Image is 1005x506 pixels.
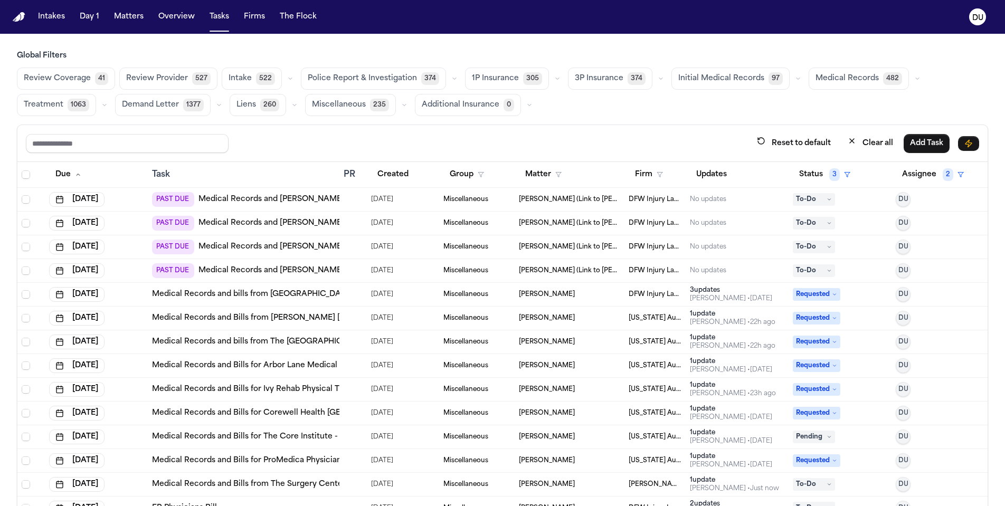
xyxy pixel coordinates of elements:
span: 522 [256,72,275,85]
span: Police Report & Investigation [308,73,417,84]
span: Miscellaneous [312,100,366,110]
button: Day 1 [75,7,103,26]
span: 41 [95,72,108,85]
span: Initial Medical Records [678,73,764,84]
button: Intakes [34,7,69,26]
img: Finch Logo [13,12,25,22]
span: 1063 [68,99,89,111]
span: 1377 [183,99,204,111]
button: Intake522 [222,68,282,90]
span: 0 [504,99,514,111]
button: Firms [240,7,269,26]
span: Review Provider [126,73,188,84]
span: Liens [236,100,256,110]
h3: Global Filters [17,51,988,61]
button: Demand Letter1377 [115,94,211,116]
span: 305 [523,72,542,85]
a: Home [13,12,25,22]
span: Intake [229,73,252,84]
span: 374 [628,72,646,85]
span: 482 [883,72,902,85]
button: Reset to default [751,133,837,153]
button: 1P Insurance305 [465,68,549,90]
span: 3P Insurance [575,73,623,84]
button: Additional Insurance0 [415,94,521,116]
button: The Flock [276,7,321,26]
span: 235 [370,99,389,111]
button: Liens260 [230,94,286,116]
button: Miscellaneous235 [305,94,396,116]
span: 97 [769,72,783,85]
span: Treatment [24,100,63,110]
span: 527 [192,72,211,85]
span: 1P Insurance [472,73,519,84]
span: 260 [260,99,279,111]
button: Overview [154,7,199,26]
button: Matters [110,7,148,26]
button: Add Task [904,134,950,153]
span: Medical Records [816,73,879,84]
span: Additional Insurance [422,100,499,110]
button: Tasks [205,7,233,26]
button: Police Report & Investigation374 [301,68,446,90]
button: Review Coverage41 [17,68,115,90]
span: Demand Letter [122,100,179,110]
button: Immediate Task [958,136,979,151]
span: 374 [421,72,439,85]
button: Medical Records482 [809,68,909,90]
span: Review Coverage [24,73,91,84]
button: Clear all [841,133,899,153]
button: Treatment1063 [17,94,96,116]
button: Initial Medical Records97 [671,68,790,90]
button: 3P Insurance374 [568,68,652,90]
button: Review Provider527 [119,68,217,90]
